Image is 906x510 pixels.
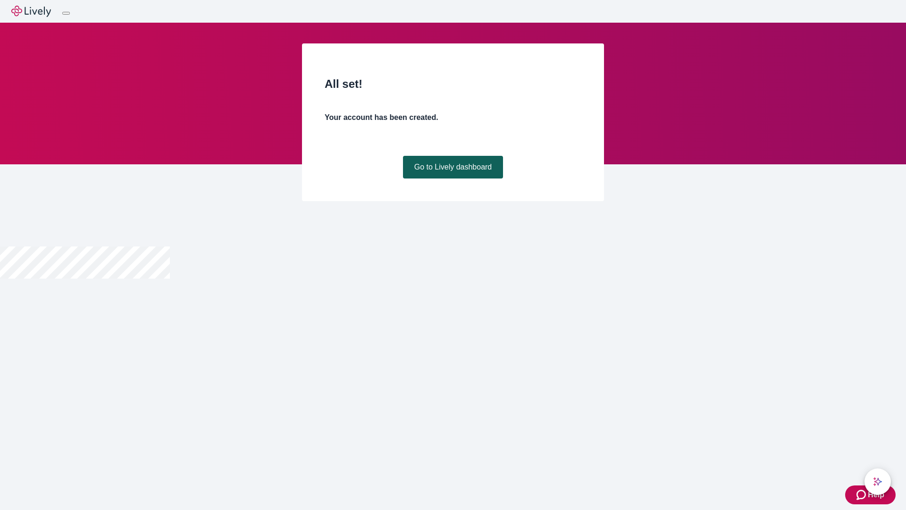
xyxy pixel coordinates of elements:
svg: Zendesk support icon [856,489,868,501]
button: Log out [62,12,70,15]
span: Help [868,489,884,501]
button: chat [864,468,891,495]
img: Lively [11,6,51,17]
button: Zendesk support iconHelp [845,485,896,504]
h2: All set! [325,76,581,93]
a: Go to Lively dashboard [403,156,503,178]
svg: Lively AI Assistant [873,477,882,486]
h4: Your account has been created. [325,112,581,123]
